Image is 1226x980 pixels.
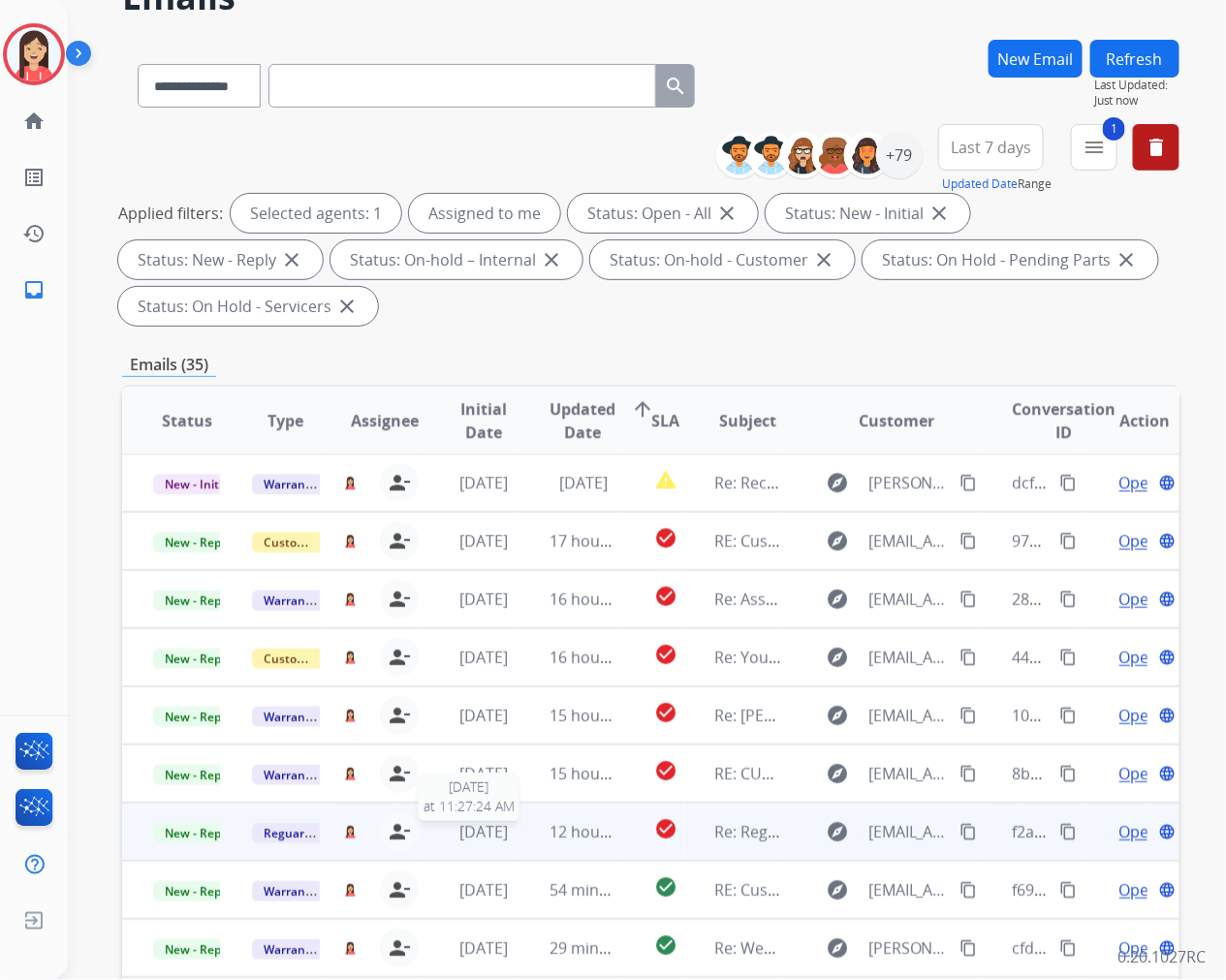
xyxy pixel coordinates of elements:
mat-icon: person_remove [388,529,411,553]
span: [EMAIL_ADDRESS][DOMAIN_NAME] [868,820,950,843]
span: New - Reply [153,939,241,960]
div: Status: New - Initial [766,194,970,233]
mat-icon: close [715,202,739,225]
span: [DATE] [459,647,508,668]
img: agent-avatar [344,767,357,780]
mat-icon: language [1158,648,1176,666]
span: [PERSON_NAME][EMAIL_ADDRESS][DOMAIN_NAME] [868,471,950,494]
span: [EMAIL_ADDRESS][DOMAIN_NAME] [868,529,950,553]
mat-icon: close [280,248,303,271]
span: New - Reply [153,532,241,553]
mat-icon: content_copy [959,648,977,666]
mat-icon: language [1158,532,1176,550]
div: Assigned to me [409,194,560,233]
mat-icon: language [1158,765,1176,782]
mat-icon: explore [826,762,849,785]
mat-icon: content_copy [959,881,977,899]
span: 16 hours ago [550,588,645,610]
p: Emails (35) [122,353,216,377]
mat-icon: person_remove [388,471,411,494]
button: Last 7 days [938,124,1044,171]
span: Type [267,409,303,432]
mat-icon: arrow_upward [631,397,654,421]
span: Open [1119,587,1159,611]
span: [DATE] [459,821,508,842]
mat-icon: content_copy [959,532,977,550]
span: [EMAIL_ADDRESS][DOMAIN_NAME] [868,878,950,901]
img: agent-avatar [344,592,357,606]
mat-icon: search [664,75,687,98]
mat-icon: delete [1145,136,1168,159]
span: [DATE] [459,472,508,493]
mat-icon: close [540,248,563,271]
mat-icon: check_circle [654,585,677,608]
img: agent-avatar [344,709,357,722]
span: Open [1119,762,1159,785]
span: [PERSON_NAME][EMAIL_ADDRESS][DOMAIN_NAME] [868,936,950,960]
span: Status [162,409,212,432]
div: Status: New - Reply [118,240,323,279]
mat-icon: content_copy [959,590,977,608]
div: +79 [876,132,923,178]
mat-icon: language [1158,881,1176,899]
mat-icon: content_copy [1059,765,1077,782]
span: Warranty Ops [252,765,352,785]
button: Refresh [1090,40,1179,78]
span: RE: CUST CODE F9052161513-[PERSON_NAME] [715,763,1050,784]
span: [DATE] [459,705,508,726]
mat-icon: explore [826,936,849,960]
button: Updated Date [942,176,1018,192]
mat-icon: content_copy [1059,590,1077,608]
mat-icon: check_circle [654,701,677,724]
mat-icon: person_remove [388,762,411,785]
img: agent-avatar [344,650,357,664]
span: Re: Your Extend Claim [715,647,875,668]
span: Re: [PERSON_NAME]/**2017702143 [715,705,972,726]
span: [EMAIL_ADDRESS][DOMAIN_NAME] [868,646,950,669]
span: [DATE] [459,879,508,901]
mat-icon: content_copy [959,707,977,724]
span: 12 hours ago [550,821,645,842]
span: New - Initial [153,474,243,494]
mat-icon: check_circle [654,875,677,899]
mat-icon: explore [826,820,849,843]
mat-icon: language [1158,823,1176,840]
span: Open [1119,471,1159,494]
span: Initial Date [451,397,518,444]
button: New Email [989,40,1083,78]
span: [DATE] [559,472,608,493]
div: Status: On-hold – Internal [330,240,582,279]
span: [DATE] [459,937,508,959]
mat-icon: language [1158,707,1176,724]
span: at 11:27:24 AM [424,797,515,816]
mat-icon: content_copy [1059,823,1077,840]
mat-icon: person_remove [388,936,411,960]
span: Open [1119,646,1159,669]
div: Status: Open - All [568,194,758,233]
span: New - Reply [153,765,241,785]
span: Warranty Ops [252,474,352,494]
span: [DATE] [459,763,508,784]
img: agent-avatar [344,534,357,548]
mat-icon: check_circle [654,526,677,550]
mat-icon: person_remove [388,704,411,727]
mat-icon: language [1158,474,1176,491]
mat-icon: history [22,222,46,245]
mat-icon: close [1116,248,1139,271]
span: Conversation ID [1012,397,1116,444]
mat-icon: explore [826,587,849,611]
mat-icon: explore [826,646,849,669]
mat-icon: person_remove [388,587,411,611]
span: New - Reply [153,648,241,669]
mat-icon: person_remove [388,878,411,901]
mat-icon: content_copy [1059,474,1077,491]
mat-icon: person_remove [388,646,411,669]
div: Selected agents: 1 [231,194,401,233]
img: avatar [7,27,61,81]
span: 1 [1103,117,1125,141]
span: [DATE] [459,530,508,552]
mat-icon: language [1158,590,1176,608]
img: agent-avatar [344,941,357,955]
img: agent-avatar [344,476,357,490]
span: 16 hours ago [550,647,645,668]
